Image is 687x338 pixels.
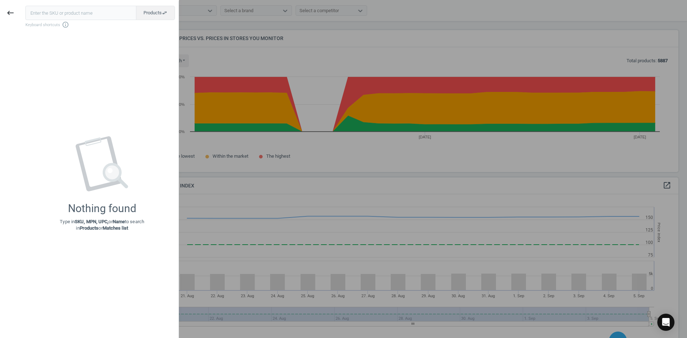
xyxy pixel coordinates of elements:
button: keyboard_backspace [2,5,19,21]
input: Enter the SKU or product name [25,6,136,20]
strong: Name [113,219,125,224]
button: Productsswap_horiz [136,6,175,20]
span: Keyboard shortcuts [25,21,175,28]
i: swap_horiz [162,10,167,16]
p: Type in or to search in or [60,219,144,231]
i: keyboard_backspace [6,9,15,17]
div: Open Intercom Messenger [657,314,674,331]
strong: Matches list [103,225,128,231]
strong: Products [80,225,99,231]
strong: SKU, MPN, UPC, [75,219,108,224]
span: Products [143,10,167,16]
div: Nothing found [68,202,136,215]
i: info_outline [62,21,69,28]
